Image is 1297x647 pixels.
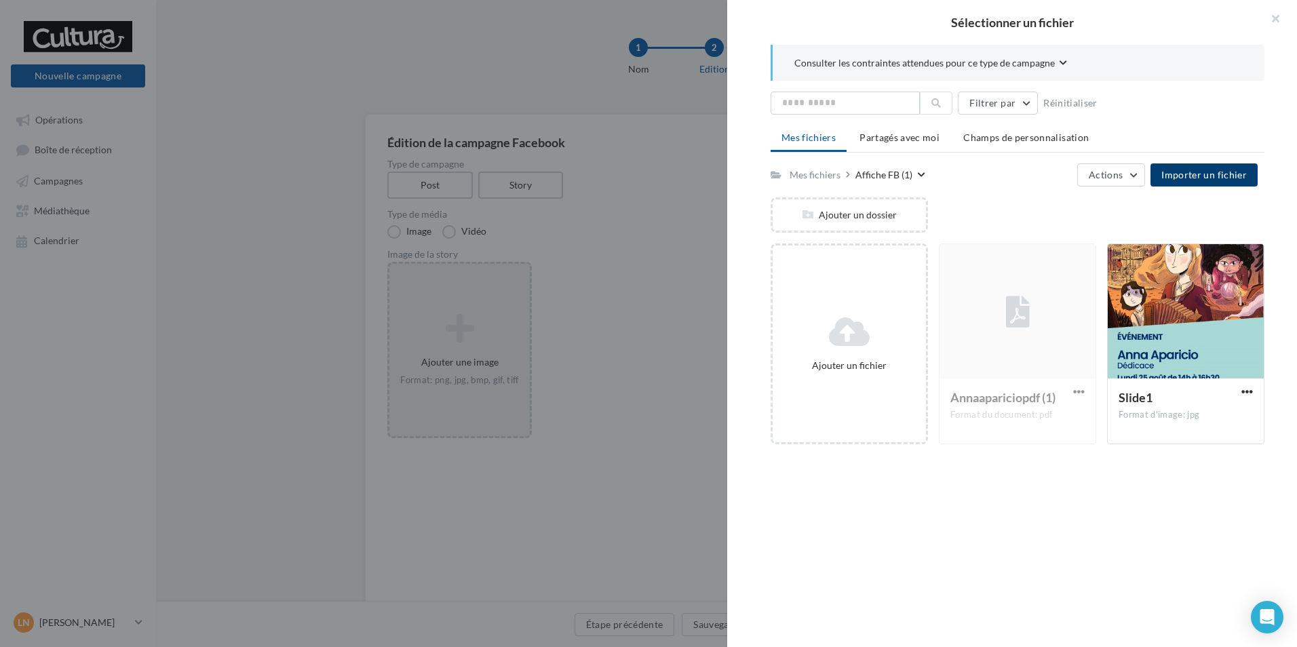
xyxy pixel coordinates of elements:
h2: Sélectionner un fichier [749,16,1275,28]
div: Ajouter un fichier [778,359,921,372]
button: Filtrer par [958,92,1038,115]
button: Consulter les contraintes attendues pour ce type de campagne [794,56,1067,73]
div: Affiche FB (1) [855,168,912,182]
div: Mes fichiers [790,168,840,182]
div: Open Intercom Messenger [1251,601,1283,633]
button: Importer un fichier [1150,163,1258,187]
span: Mes fichiers [781,132,836,143]
span: Importer un fichier [1161,169,1247,180]
button: Réinitialiser [1038,95,1103,111]
span: Slide1 [1119,390,1153,405]
button: Actions [1077,163,1145,187]
span: Consulter les contraintes attendues pour ce type de campagne [794,56,1055,70]
div: Format d'image: jpg [1119,409,1253,421]
div: Ajouter un dossier [773,208,926,222]
span: Champs de personnalisation [963,132,1089,143]
span: Actions [1089,169,1123,180]
span: Partagés avec moi [859,132,940,143]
